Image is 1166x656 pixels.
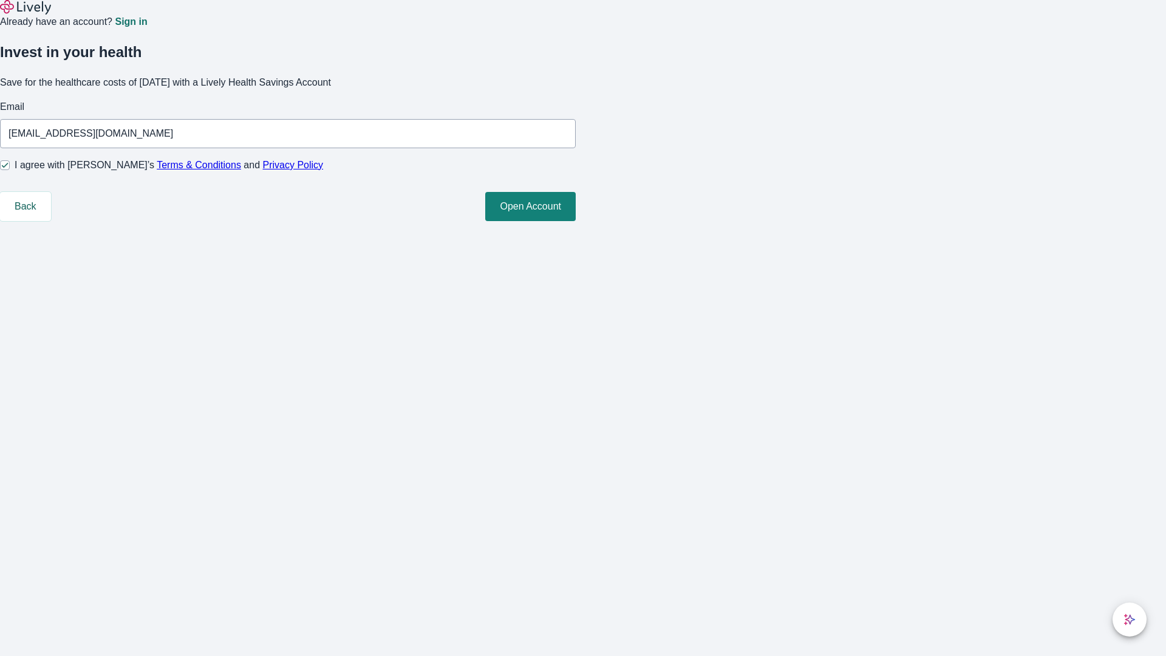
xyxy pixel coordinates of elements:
a: Terms & Conditions [157,160,241,170]
a: Privacy Policy [263,160,324,170]
a: Sign in [115,17,147,27]
span: I agree with [PERSON_NAME]’s and [15,158,323,173]
button: Open Account [485,192,576,221]
svg: Lively AI Assistant [1123,613,1136,626]
button: chat [1113,603,1147,637]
